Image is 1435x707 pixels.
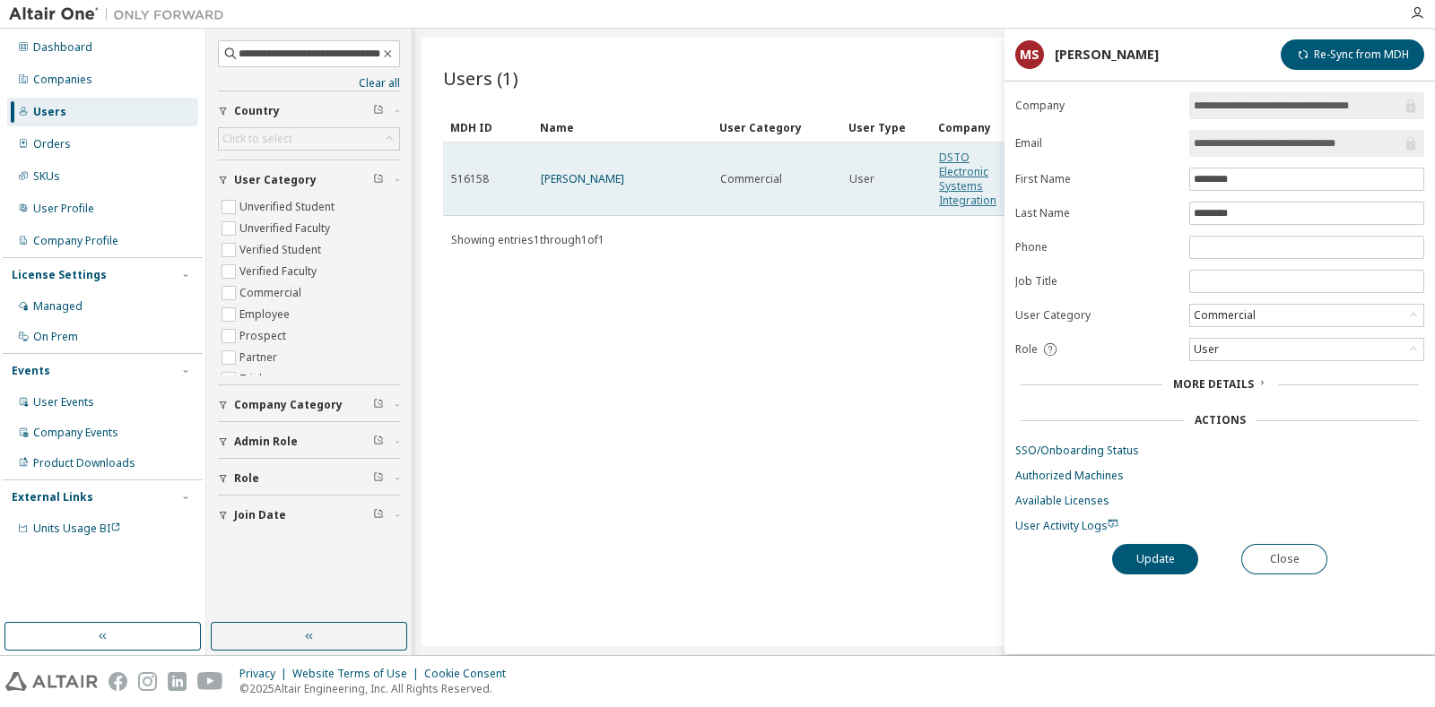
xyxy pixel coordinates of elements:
[33,426,118,440] div: Company Events
[222,132,292,146] div: Click to select
[939,150,996,208] a: DSTO Electronic Systems Integration
[451,172,489,186] span: 516158
[33,202,94,216] div: User Profile
[540,113,705,142] div: Name
[218,459,400,498] button: Role
[33,330,78,344] div: On Prem
[1190,305,1423,326] div: Commercial
[443,65,518,91] span: Users (1)
[1015,274,1178,289] label: Job Title
[373,398,384,412] span: Clear filter
[33,73,92,87] div: Companies
[1015,172,1178,186] label: First Name
[218,496,400,535] button: Join Date
[12,268,107,282] div: License Settings
[1015,342,1038,357] span: Role
[1055,47,1159,62] div: [PERSON_NAME]
[12,364,50,378] div: Events
[33,137,71,151] div: Orders
[239,325,290,347] label: Prospect
[720,172,782,186] span: Commercial
[719,113,834,142] div: User Category
[239,196,338,218] label: Unverified Student
[234,508,286,522] span: Join Date
[33,169,60,184] div: SKUs
[234,435,298,449] span: Admin Role
[1191,306,1258,325] div: Commercial
[239,368,265,390] label: Trial
[239,261,320,282] label: Verified Faculty
[1190,339,1423,360] div: User
[33,456,135,470] div: Product Downloads
[239,282,305,304] label: Commercial
[1281,39,1424,70] button: Re-Sync from MDH
[234,398,343,412] span: Company Category
[9,5,233,23] img: Altair One
[239,347,281,368] label: Partner
[424,667,517,681] div: Cookie Consent
[234,104,280,118] span: Country
[239,218,334,239] label: Unverified Faculty
[450,113,526,142] div: MDH ID
[109,672,127,691] img: facebook.svg
[5,672,98,691] img: altair_logo.svg
[938,113,1013,142] div: Company
[168,672,187,691] img: linkedin.svg
[1241,544,1327,574] button: Close
[218,385,400,425] button: Company Category
[451,232,604,247] span: Showing entries 1 through 1 of 1
[1015,206,1178,220] label: Last Name
[33,40,92,55] div: Dashboard
[292,667,424,681] div: Website Terms of Use
[1015,444,1424,458] a: SSO/Onboarding Status
[1015,99,1178,113] label: Company
[1015,518,1118,533] span: User Activity Logs
[33,299,83,314] div: Managed
[218,160,400,200] button: User Category
[33,395,94,410] div: User Events
[239,304,293,325] label: Employee
[848,113,924,142] div: User Type
[1015,494,1424,508] a: Available Licenses
[218,422,400,461] button: Admin Role
[218,76,400,91] a: Clear all
[219,128,399,150] div: Click to select
[234,471,259,486] span: Role
[12,490,93,504] div: External Links
[234,173,317,187] span: User Category
[239,239,325,261] label: Verified Student
[373,471,384,486] span: Clear filter
[1015,469,1424,483] a: Authorized Machines
[1191,340,1222,359] div: User
[1173,376,1254,392] span: More Details
[1015,240,1178,254] label: Phone
[239,667,292,681] div: Privacy
[373,435,384,449] span: Clear filter
[218,91,400,131] button: Country
[849,172,874,186] span: User
[33,105,66,119] div: Users
[1015,136,1178,151] label: Email
[239,681,517,696] p: © 2025 Altair Engineering, Inc. All Rights Reserved.
[541,171,624,186] a: [PERSON_NAME]
[1195,413,1246,427] div: Actions
[373,508,384,522] span: Clear filter
[1015,308,1178,323] label: User Category
[33,521,121,536] span: Units Usage BI
[373,173,384,187] span: Clear filter
[197,672,223,691] img: youtube.svg
[33,234,118,248] div: Company Profile
[1112,544,1198,574] button: Update
[138,672,157,691] img: instagram.svg
[373,104,384,118] span: Clear filter
[1015,40,1044,69] div: MS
